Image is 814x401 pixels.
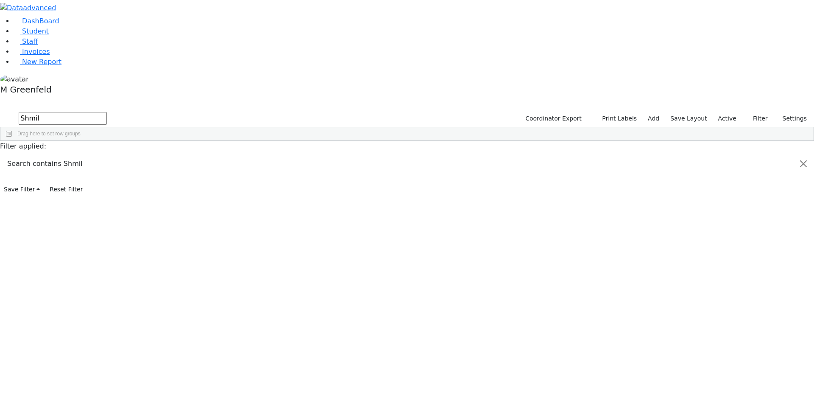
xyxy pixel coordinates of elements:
[772,112,811,125] button: Settings
[666,112,711,125] button: Save Layout
[592,112,641,125] button: Print Labels
[520,112,585,125] button: Coordinator Export
[46,183,86,196] button: Reset Filter
[14,58,61,66] a: New Report
[714,112,740,125] label: Active
[19,112,107,125] input: Search
[14,48,50,56] a: Invoices
[22,37,38,45] span: Staff
[793,152,814,176] button: Close
[17,131,81,137] span: Drag here to set row groups
[742,112,772,125] button: Filter
[22,58,61,66] span: New Report
[644,112,663,125] a: Add
[22,17,59,25] span: DashBoard
[14,37,38,45] a: Staff
[22,48,50,56] span: Invoices
[14,27,49,35] a: Student
[14,17,59,25] a: DashBoard
[22,27,49,35] span: Student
